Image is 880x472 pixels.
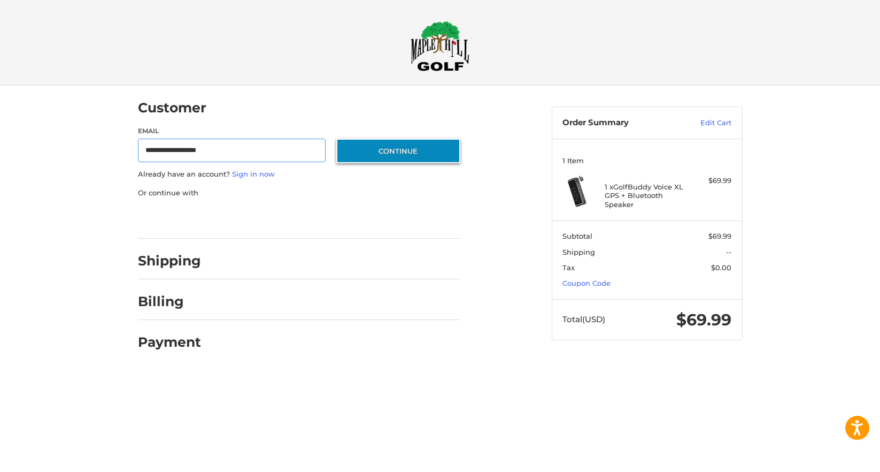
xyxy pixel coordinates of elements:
img: Maple Hill Golf [411,21,469,71]
h2: Customer [138,100,206,116]
p: Or continue with [138,188,460,199]
span: Subtotal [562,232,592,240]
span: -- [726,248,731,256]
span: $69.99 [708,232,731,240]
h4: 1 x GolfBuddy Voice XL GPS + Bluetooth Speaker [605,182,686,209]
h2: Billing [138,293,200,310]
iframe: PayPal-paylater [225,209,305,228]
span: Shipping [562,248,595,256]
span: Total (USD) [562,314,605,324]
a: Coupon Code [562,279,611,287]
a: Edit Cart [677,118,731,128]
button: Continue [336,139,460,163]
span: $0.00 [711,263,731,272]
span: $69.99 [676,310,731,330]
span: Tax [562,263,575,272]
h2: Shipping [138,253,201,269]
a: Sign in now [232,170,275,178]
h3: 1 Item [562,156,731,165]
div: $69.99 [689,176,731,186]
h2: Payment [138,334,201,351]
iframe: PayPal-venmo [315,209,396,228]
p: Already have an account? [138,169,460,180]
h3: Order Summary [562,118,677,128]
iframe: PayPal-paypal [134,209,214,228]
label: Email [138,126,326,136]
